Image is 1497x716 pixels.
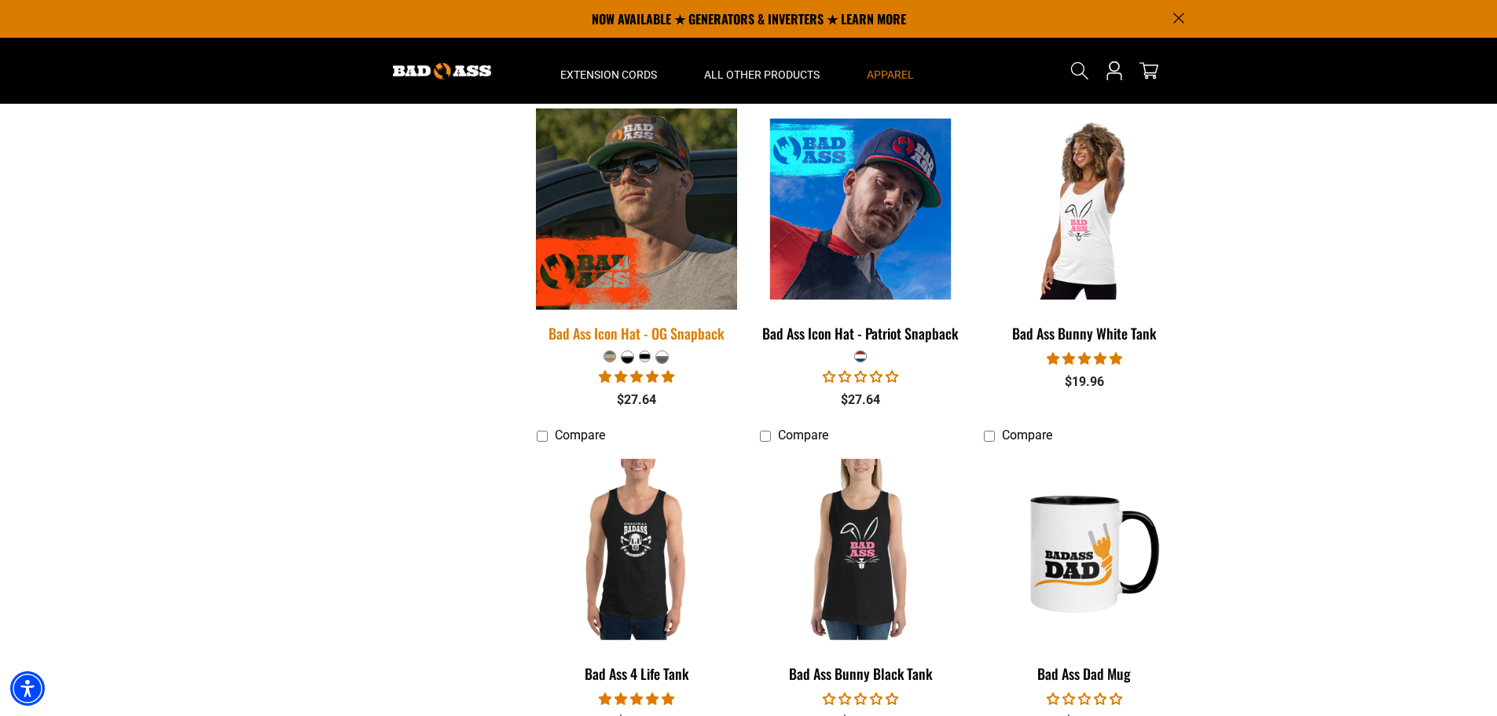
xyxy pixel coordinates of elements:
[555,428,605,442] span: Compare
[761,459,959,640] img: Bad Ass Bunny Black Tank
[10,671,45,706] div: Accessibility Menu
[599,369,674,384] span: 5.00 stars
[985,119,1183,299] img: Bad Ass Bunny White Tank
[1002,428,1052,442] span: Compare
[537,38,681,104] summary: Extension Cords
[537,451,737,690] a: Bad Ass 4 Life Tank Bad Ass 4 Life Tank
[538,459,736,640] img: Bad Ass 4 Life Tank
[984,451,1184,690] a: Bad Ass Dad Mug Bad Ass Dad Mug
[1047,351,1122,366] span: 5.00 stars
[984,326,1184,340] div: Bad Ass Bunny White Tank
[1136,61,1161,80] a: cart
[1047,692,1122,707] span: 0.00 stars
[984,373,1184,391] div: $19.96
[760,111,960,350] a: Bad Ass Icon Hat - Patriot Snapback Bad Ass Icon Hat - Patriot Snapback
[778,428,828,442] span: Compare
[1102,38,1127,104] a: Open this option
[537,666,737,681] div: Bad Ass 4 Life Tank
[760,666,960,681] div: Bad Ass Bunny Black Tank
[985,459,1183,640] img: Bad Ass Dad Mug
[681,38,843,104] summary: All Other Products
[1067,58,1092,83] summary: Search
[867,68,914,82] span: Apparel
[760,391,960,409] div: $27.64
[984,666,1184,681] div: Bad Ass Dad Mug
[599,692,674,707] span: 5.00 stars
[984,111,1184,350] a: Bad Ass Bunny White Tank Bad Ass Bunny White Tank
[537,391,737,409] div: $27.64
[760,326,960,340] div: Bad Ass Icon Hat - Patriot Snapback
[823,692,898,707] span: 0.00 stars
[527,108,747,310] img: green camo
[704,68,820,82] span: All Other Products
[560,68,657,82] span: Extension Cords
[537,111,737,350] a: green camo Bad Ass Icon Hat - OG Snapback
[823,369,898,384] span: 0.00 stars
[760,451,960,690] a: Bad Ass Bunny Black Tank Bad Ass Bunny Black Tank
[537,326,737,340] div: Bad Ass Icon Hat - OG Snapback
[843,38,937,104] summary: Apparel
[761,119,959,299] img: Bad Ass Icon Hat - Patriot Snapback
[393,63,491,79] img: Bad Ass Extension Cords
